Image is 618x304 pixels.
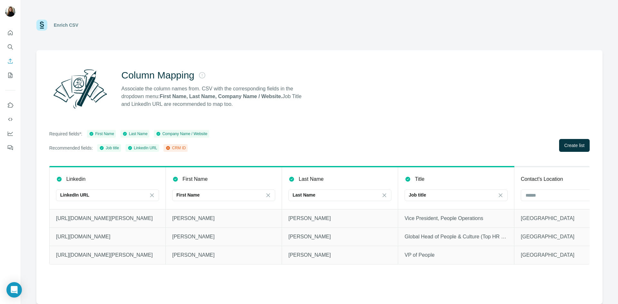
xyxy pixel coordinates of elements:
[288,251,391,259] p: [PERSON_NAME]
[56,251,159,259] p: [URL][DOMAIN_NAME][PERSON_NAME]
[49,66,111,112] img: Surfe Illustration - Column Mapping
[299,175,323,183] p: Last Name
[288,233,391,241] p: [PERSON_NAME]
[183,175,208,183] p: First Name
[156,131,207,137] div: Company Name / Website
[5,41,15,53] button: Search
[564,142,585,149] span: Create list
[5,128,15,139] button: Dashboard
[99,145,119,151] div: Job title
[405,215,508,222] p: Vice President, People Operations
[122,131,147,137] div: Last Name
[54,22,78,28] div: Enrich CSV
[56,233,159,241] p: [URL][DOMAIN_NAME]
[66,175,86,183] p: Linkedin
[521,175,563,183] p: Contact's Location
[127,145,157,151] div: LinkedIn URL
[121,69,194,81] h2: Column Mapping
[293,192,315,198] p: Last Name
[36,20,47,31] img: Surfe Logo
[160,94,282,99] strong: First Name, Last Name, Company Name / Website.
[5,114,15,125] button: Use Surfe API
[5,99,15,111] button: Use Surfe on LinkedIn
[49,145,93,151] p: Recommended fields:
[172,215,275,222] p: [PERSON_NAME]
[5,6,15,17] img: Avatar
[5,142,15,153] button: Feedback
[415,175,425,183] p: Title
[172,251,275,259] p: [PERSON_NAME]
[288,215,391,222] p: [PERSON_NAME]
[5,27,15,39] button: Quick start
[165,145,186,151] div: CRM ID
[89,131,114,137] div: First Name
[405,233,508,241] p: Global Head of People & Culture (Top HR Leader)
[56,215,159,222] p: [URL][DOMAIN_NAME][PERSON_NAME]
[5,55,15,67] button: Enrich CSV
[60,192,89,198] p: LinkedIn URL
[559,139,590,152] button: Create list
[121,85,307,108] p: Associate the column names from. CSV with the corresponding fields in the dropdown menu: Job Titl...
[172,233,275,241] p: [PERSON_NAME]
[409,192,426,198] p: Job title
[6,282,22,298] div: Open Intercom Messenger
[405,251,508,259] p: VP of People
[5,69,15,81] button: My lists
[176,192,200,198] p: First Name
[49,131,82,137] p: Required fields*:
